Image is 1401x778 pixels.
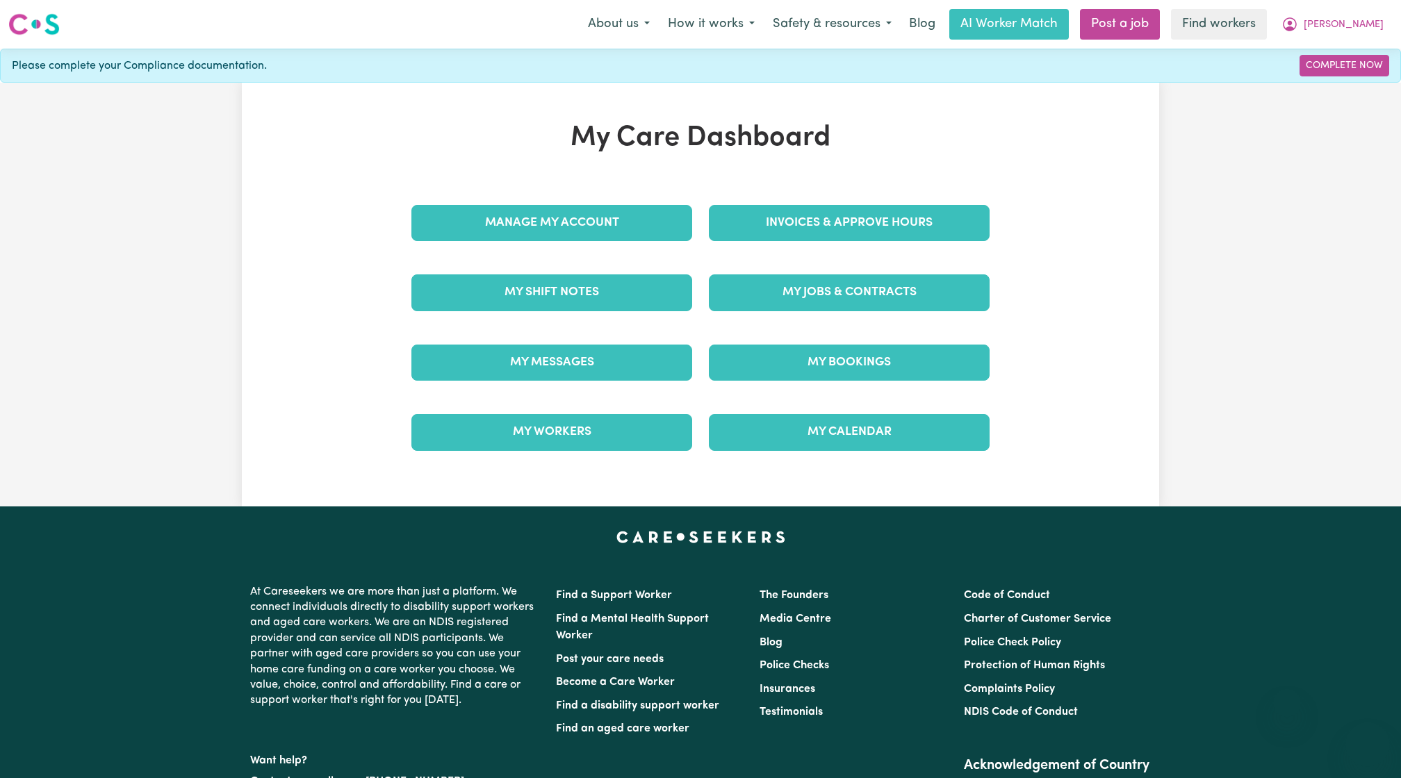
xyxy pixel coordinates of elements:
[403,122,998,155] h1: My Care Dashboard
[964,590,1050,601] a: Code of Conduct
[760,590,828,601] a: The Founders
[764,10,901,39] button: Safety & resources
[709,345,990,381] a: My Bookings
[659,10,764,39] button: How it works
[1080,9,1160,40] a: Post a job
[760,706,823,718] a: Testimonials
[556,590,672,601] a: Find a Support Worker
[556,677,675,688] a: Become a Care Worker
[8,8,60,40] a: Careseekers logo
[760,637,783,648] a: Blog
[1345,722,1390,767] iframe: Button to launch messaging window
[411,414,692,450] a: My Workers
[250,579,539,714] p: At Careseekers we are more than just a platform. We connect individuals directly to disability su...
[1304,17,1384,33] span: [PERSON_NAME]
[1300,55,1389,76] a: Complete Now
[616,531,785,543] a: Careseekers home page
[556,700,719,711] a: Find a disability support worker
[1171,9,1267,40] a: Find workers
[901,9,944,40] a: Blog
[964,757,1151,774] h2: Acknowledgement of Country
[964,660,1105,671] a: Protection of Human Rights
[556,613,709,641] a: Find a Mental Health Support Worker
[709,414,990,450] a: My Calendar
[411,205,692,241] a: Manage My Account
[8,12,60,37] img: Careseekers logo
[760,684,815,695] a: Insurances
[556,723,689,734] a: Find an aged care worker
[579,10,659,39] button: About us
[556,654,664,665] a: Post your care needs
[12,58,267,74] span: Please complete your Compliance documentation.
[709,205,990,241] a: Invoices & Approve Hours
[1272,10,1393,39] button: My Account
[964,706,1078,718] a: NDIS Code of Conduct
[250,747,539,768] p: Want help?
[760,660,829,671] a: Police Checks
[411,274,692,311] a: My Shift Notes
[411,345,692,381] a: My Messages
[760,613,831,624] a: Media Centre
[1273,689,1301,717] iframe: Close message
[964,613,1111,624] a: Charter of Customer Service
[709,274,990,311] a: My Jobs & Contracts
[964,637,1061,648] a: Police Check Policy
[949,9,1069,40] a: AI Worker Match
[964,684,1055,695] a: Complaints Policy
